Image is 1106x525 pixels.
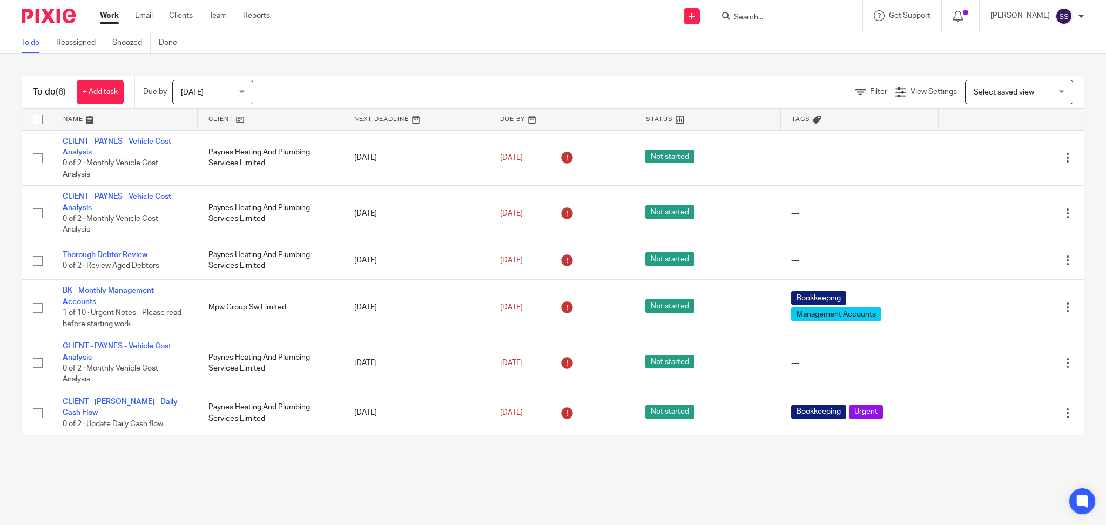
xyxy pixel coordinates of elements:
[791,405,846,419] span: Bookkeeping
[500,257,523,264] span: [DATE]
[343,130,489,186] td: [DATE]
[500,210,523,217] span: [DATE]
[198,241,343,280] td: Paynes Heating And Plumbing Services Limited
[63,262,159,270] span: 0 of 2 · Review Aged Debtors
[198,130,343,186] td: Paynes Heating And Plumbing Services Limited
[343,280,489,335] td: [DATE]
[63,342,171,361] a: CLIENT - PAYNES - Vehicle Cost Analysis
[63,159,158,178] span: 0 of 2 · Monthly Vehicle Cost Analysis
[500,409,523,416] span: [DATE]
[112,32,151,53] a: Snoozed
[870,88,887,96] span: Filter
[791,291,846,305] span: Bookkeeping
[63,398,178,416] a: CLIENT - [PERSON_NAME] - Daily Cash Flow
[791,307,881,321] span: Management Accounts
[181,89,204,96] span: [DATE]
[645,405,694,419] span: Not started
[63,193,171,211] a: CLIENT - PAYNES - Vehicle Cost Analysis
[22,9,76,23] img: Pixie
[198,335,343,391] td: Paynes Heating And Plumbing Services Limited
[645,205,694,219] span: Not started
[343,241,489,280] td: [DATE]
[209,10,227,21] a: Team
[849,405,883,419] span: Urgent
[1055,8,1073,25] img: svg%3E
[974,89,1034,96] span: Select saved view
[77,80,124,104] a: + Add task
[63,251,147,259] a: Thorough Debtor Review
[169,10,193,21] a: Clients
[198,280,343,335] td: Mpw Group Sw Limited
[243,10,270,21] a: Reports
[159,32,185,53] a: Done
[343,335,489,391] td: [DATE]
[343,391,489,435] td: [DATE]
[500,304,523,311] span: [DATE]
[645,252,694,266] span: Not started
[135,10,153,21] a: Email
[791,255,927,266] div: ---
[22,32,48,53] a: To do
[63,420,163,428] span: 0 of 2 · Update Daily Cash flow
[911,88,957,96] span: View Settings
[500,359,523,367] span: [DATE]
[990,10,1050,21] p: [PERSON_NAME]
[733,13,830,23] input: Search
[198,186,343,241] td: Paynes Heating And Plumbing Services Limited
[143,86,167,97] p: Due by
[63,287,154,305] a: BK - Monthly Management Accounts
[645,299,694,313] span: Not started
[56,87,66,96] span: (6)
[791,152,927,163] div: ---
[792,116,810,122] span: Tags
[791,358,927,368] div: ---
[63,215,158,234] span: 0 of 2 · Monthly Vehicle Cost Analysis
[63,365,158,383] span: 0 of 2 · Monthly Vehicle Cost Analysis
[33,86,66,98] h1: To do
[791,208,927,219] div: ---
[645,150,694,163] span: Not started
[198,391,343,435] td: Paynes Heating And Plumbing Services Limited
[100,10,119,21] a: Work
[63,309,181,328] span: 1 of 10 · Urgent Notes - Please read before starting work
[343,186,489,241] td: [DATE]
[63,138,171,156] a: CLIENT - PAYNES - Vehicle Cost Analysis
[889,12,930,19] span: Get Support
[56,32,104,53] a: Reassigned
[645,355,694,368] span: Not started
[500,154,523,161] span: [DATE]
